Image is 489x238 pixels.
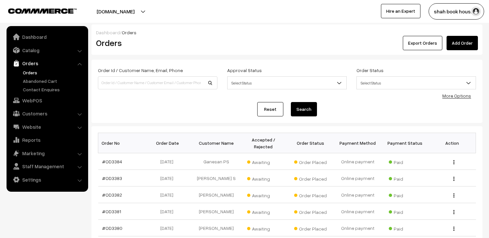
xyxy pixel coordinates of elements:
[98,133,146,153] th: Order No
[453,227,454,231] img: Menu
[102,159,122,164] a: #OD3384
[193,170,240,186] td: [PERSON_NAME] S
[8,134,86,146] a: Reports
[193,220,240,236] td: [PERSON_NAME]
[247,207,280,216] span: Awaiting
[389,207,421,216] span: Paid
[334,170,382,186] td: Online payment
[145,186,193,203] td: [DATE]
[8,7,65,14] a: COMMMERCE
[334,220,382,236] td: Online payment
[193,186,240,203] td: [PERSON_NAME]
[453,160,454,164] img: Menu
[247,157,280,166] span: Awaiting
[240,133,287,153] th: Accepted / Rejected
[334,133,382,153] th: Payment Method
[294,224,327,232] span: Order Placed
[8,57,86,69] a: Orders
[228,77,346,89] span: Select Status
[98,67,183,74] label: Order Id / Customer Name, Email, Phone
[21,78,86,84] a: Abandoned Cart
[145,203,193,220] td: [DATE]
[102,209,121,214] a: #OD3381
[98,76,217,89] input: Order Id / Customer Name / Customer Email / Customer Phone
[74,3,157,20] button: [DOMAIN_NAME]
[145,153,193,170] td: [DATE]
[447,36,478,50] a: Add Order
[334,186,382,203] td: Online payment
[193,133,240,153] th: Customer Name
[294,190,327,199] span: Order Placed
[453,177,454,181] img: Menu
[8,95,86,106] a: WebPOS
[8,160,86,172] a: Staff Management
[145,170,193,186] td: [DATE]
[8,174,86,186] a: Settings
[294,157,327,166] span: Order Placed
[8,44,86,56] a: Catalog
[96,38,217,48] h2: Orders
[145,133,193,153] th: Order Date
[122,30,136,35] span: Orders
[8,108,86,119] a: Customers
[145,220,193,236] td: [DATE]
[389,174,421,182] span: Paid
[102,225,122,231] a: #OD3380
[403,36,442,50] button: Export Orders
[294,207,327,216] span: Order Placed
[389,190,421,199] span: Paid
[247,224,280,232] span: Awaiting
[8,8,77,13] img: COMMMERCE
[334,153,382,170] td: Online payment
[287,133,334,153] th: Order Status
[8,147,86,159] a: Marketing
[429,3,484,20] button: shah book hous…
[429,133,476,153] th: Action
[102,192,122,198] a: #OD3382
[453,193,454,198] img: Menu
[389,224,421,232] span: Paid
[102,175,122,181] a: #OD3383
[291,102,317,116] button: Search
[193,153,240,170] td: Ganesan PS
[96,30,120,35] a: Dashboard
[21,69,86,76] a: Orders
[8,31,86,43] a: Dashboard
[471,7,481,16] img: user
[442,93,471,98] a: More Options
[381,133,429,153] th: Payment Status
[356,67,384,74] label: Order Status
[227,67,262,74] label: Approval Status
[453,210,454,214] img: Menu
[8,121,86,133] a: Website
[334,203,382,220] td: Online payment
[357,77,476,89] span: Select Status
[247,174,280,182] span: Awaiting
[257,102,283,116] a: Reset
[356,76,476,89] span: Select Status
[21,86,86,93] a: Contact Enquires
[193,203,240,220] td: [PERSON_NAME]
[247,190,280,199] span: Awaiting
[96,29,478,36] div: /
[381,4,420,18] a: Hire an Expert
[389,157,421,166] span: Paid
[294,174,327,182] span: Order Placed
[227,76,347,89] span: Select Status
